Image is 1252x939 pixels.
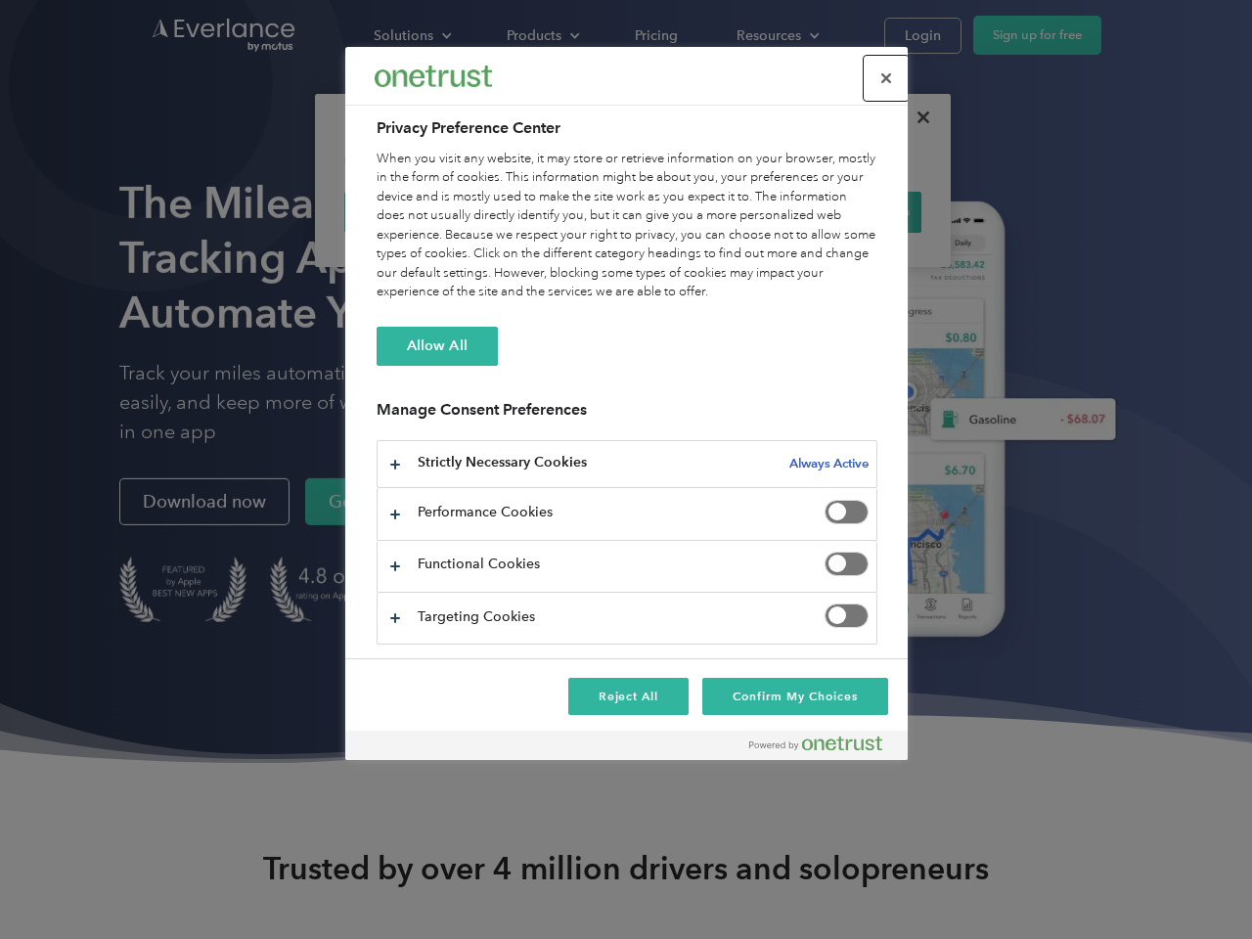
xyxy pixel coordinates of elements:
[749,736,898,760] a: Powered by OneTrust Opens in a new Tab
[377,150,877,302] div: When you visit any website, it may store or retrieve information on your browser, mostly in the f...
[345,47,908,760] div: Privacy Preference Center
[377,116,877,140] h2: Privacy Preference Center
[377,327,498,366] button: Allow All
[377,400,877,430] h3: Manage Consent Preferences
[345,47,908,760] div: Preference center
[749,736,882,751] img: Powered by OneTrust Opens in a new Tab
[568,678,690,715] button: Reject All
[702,678,887,715] button: Confirm My Choices
[865,57,908,100] button: Close
[375,57,492,96] div: Everlance
[375,66,492,86] img: Everlance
